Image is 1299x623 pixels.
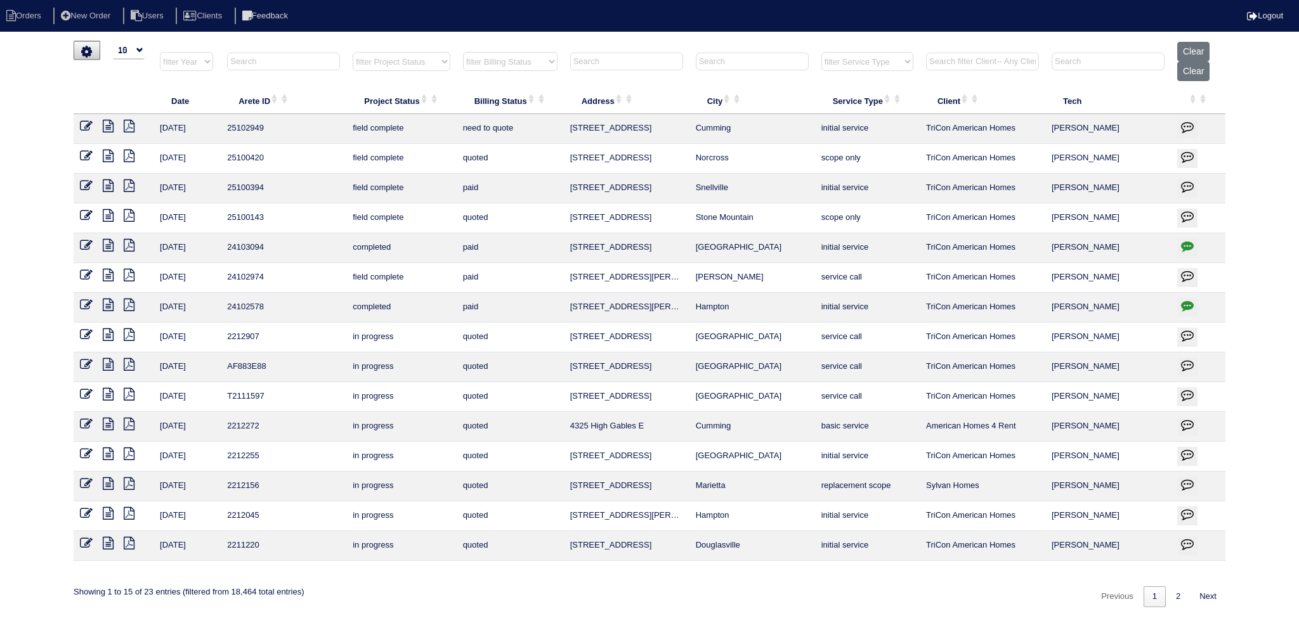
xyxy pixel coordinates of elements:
[457,442,564,472] td: quoted
[815,352,920,382] td: service call
[815,293,920,323] td: initial service
[176,8,232,25] li: Clients
[564,442,689,472] td: [STREET_ADDRESS]
[1045,144,1171,174] td: [PERSON_NAME]
[815,382,920,412] td: service call
[815,203,920,233] td: scope only
[689,144,815,174] td: Norcross
[920,472,1045,501] td: Sylvan Homes
[53,8,121,25] li: New Order
[346,501,456,531] td: in progress
[926,53,1039,70] input: Search filter Client-- Any Client --Alan LutherAmerican Homes 4 RentArete PersonalArete SMGBuffal...
[564,114,689,144] td: [STREET_ADDRESS]
[920,352,1045,382] td: TriCon American Homes
[221,233,346,263] td: 24103094
[689,323,815,352] td: [GEOGRAPHIC_DATA]
[153,87,221,114] th: Date
[564,174,689,203] td: [STREET_ADDRESS]
[221,174,346,203] td: 25100394
[815,412,920,442] td: basic service
[1045,174,1171,203] td: [PERSON_NAME]
[346,472,456,501] td: in progress
[346,144,456,174] td: field complete
[457,263,564,293] td: paid
[221,501,346,531] td: 2212045
[564,203,689,233] td: [STREET_ADDRESS]
[1045,114,1171,144] td: [PERSON_NAME]
[815,442,920,472] td: initial service
[815,233,920,263] td: initial service
[221,412,346,442] td: 2212272
[153,412,221,442] td: [DATE]
[221,114,346,144] td: 25102949
[346,531,456,561] td: in progress
[153,174,221,203] td: [DATE]
[564,531,689,561] td: [STREET_ADDRESS]
[920,531,1045,561] td: TriCon American Homes
[346,87,456,114] th: Project Status: activate to sort column ascending
[564,412,689,442] td: 4325 High Gables E
[1045,412,1171,442] td: [PERSON_NAME]
[689,114,815,144] td: Cumming
[346,263,456,293] td: field complete
[1045,323,1171,352] td: [PERSON_NAME]
[235,8,298,25] li: Feedback
[689,442,815,472] td: [GEOGRAPHIC_DATA]
[689,263,815,293] td: [PERSON_NAME]
[920,144,1045,174] td: TriCon American Homes
[221,352,346,382] td: AF883E88
[1045,263,1171,293] td: [PERSON_NAME]
[1171,87,1225,114] th: : activate to sort column ascending
[1177,61,1210,81] button: Clear
[689,293,815,323] td: Hampton
[346,442,456,472] td: in progress
[457,531,564,561] td: quoted
[920,412,1045,442] td: American Homes 4 Rent
[153,442,221,472] td: [DATE]
[346,382,456,412] td: in progress
[815,531,920,561] td: initial service
[1177,42,1210,61] button: Clear
[920,293,1045,323] td: TriCon American Homes
[53,11,121,20] a: New Order
[1045,87,1171,114] th: Tech
[689,87,815,114] th: City: activate to sort column ascending
[689,472,815,501] td: Marietta
[689,174,815,203] td: Snellville
[221,293,346,323] td: 24102578
[153,472,221,501] td: [DATE]
[815,501,920,531] td: initial service
[221,323,346,352] td: 2212907
[1191,586,1225,607] a: Next
[176,11,232,20] a: Clients
[457,174,564,203] td: paid
[1045,203,1171,233] td: [PERSON_NAME]
[689,203,815,233] td: Stone Mountain
[920,114,1045,144] td: TriCon American Homes
[564,87,689,114] th: Address: activate to sort column ascending
[689,382,815,412] td: [GEOGRAPHIC_DATA]
[457,233,564,263] td: paid
[815,174,920,203] td: initial service
[920,233,1045,263] td: TriCon American Homes
[689,352,815,382] td: [GEOGRAPHIC_DATA]
[221,87,346,114] th: Arete ID: activate to sort column ascending
[1052,53,1165,70] input: Search
[689,501,815,531] td: Hampton
[221,382,346,412] td: T2111597
[153,531,221,561] td: [DATE]
[689,531,815,561] td: Douglasville
[346,293,456,323] td: completed
[153,203,221,233] td: [DATE]
[1092,586,1142,607] a: Previous
[1045,352,1171,382] td: [PERSON_NAME]
[346,412,456,442] td: in progress
[457,323,564,352] td: quoted
[689,412,815,442] td: Cumming
[1045,382,1171,412] td: [PERSON_NAME]
[221,442,346,472] td: 2212255
[457,501,564,531] td: quoted
[1045,501,1171,531] td: [PERSON_NAME]
[457,293,564,323] td: paid
[815,144,920,174] td: scope only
